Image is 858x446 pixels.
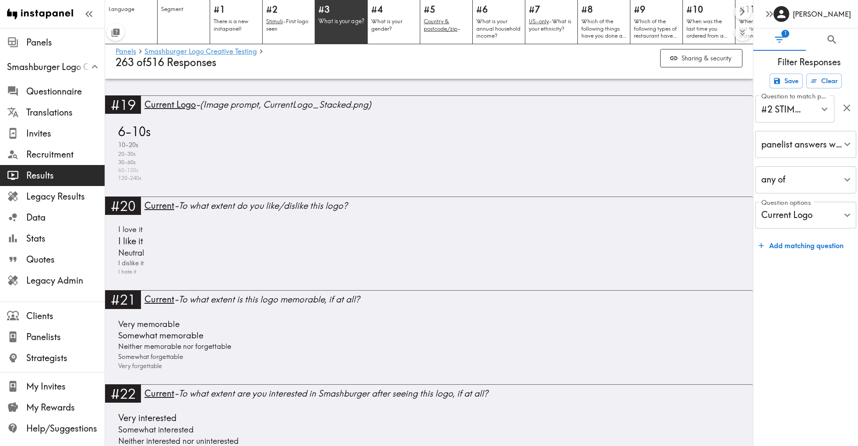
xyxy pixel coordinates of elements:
div: #21 [105,290,141,309]
span: Very memorable [116,318,180,330]
span: Somewhat forgettable [116,352,183,362]
span: Neither memorable nor forgettable [116,341,231,352]
h5: #10 [686,4,731,16]
span: Questionnaire [26,85,105,98]
p: - [424,18,469,32]
div: panelist answers with [755,131,856,158]
span: Neutral [116,247,144,259]
p: What is your gender? [371,18,416,32]
p: What is your annual household income? [476,18,521,39]
span: Very interested [116,412,176,424]
div: #20 [105,197,141,215]
span: Current Logo [144,99,196,110]
div: #22 [105,384,141,403]
h5: #8 [581,4,626,16]
span: Search [826,34,838,46]
span: Current [144,200,174,211]
h6: [PERSON_NAME] [793,9,851,19]
div: any of [755,166,856,193]
button: Toggle between responses and questions [107,24,124,41]
u: Country & postcode/zip [424,18,457,32]
h5: #9 [634,4,679,16]
a: #19Current Logo-(Image prompt, CurrentLogo_Stacked.png) [105,95,753,119]
p: There is a new instapanel! [214,18,259,32]
span: Legacy Results [26,190,105,203]
span: 120-240s [116,174,141,183]
span: 20-30s [116,150,136,158]
button: Open [818,102,831,116]
span: I hate it [116,268,136,276]
h5: #3 [318,3,364,16]
p: When was the last time you ordered from a quick service restaurant (fast food restaurants with co... [686,18,731,39]
div: - (Image prompt, CurrentLogo_Stacked.png) [144,98,753,111]
span: Invites [26,127,105,140]
button: Save filters [770,74,803,88]
p: Language [109,5,154,13]
span: 1 [781,30,789,38]
div: #19 [105,95,141,114]
p: Which of the following things have you done at least once in the last 6 months, if any? [581,18,626,39]
p: First logo seen [266,18,311,32]
h5: #7 [529,4,574,16]
span: My Invites [26,380,105,393]
span: 516 Responses [146,56,216,69]
span: Very forgettable [116,362,162,370]
span: Data [26,211,105,224]
span: Help/Suggestions [26,422,105,435]
p: Segment [161,5,206,13]
h5: #5 [424,4,469,16]
a: #20Current-To what extent do you like/dislike this logo? [105,197,753,221]
div: - To what extent are you interested in Smashburger after seeing this logo, if at all? [144,387,753,400]
span: Panels [26,36,105,49]
label: Question options [761,198,811,207]
span: Panelists [26,331,105,343]
p: What is your age? [318,18,364,25]
span: 30-60s [116,158,136,166]
p: What is your ethnicity? [529,18,574,32]
u: Stimuli [266,18,283,25]
span: 60-120s [116,166,138,174]
span: 6-10s [116,123,151,140]
h5: #2 [266,4,311,16]
span: I dislike it [116,259,144,268]
h5: #4 [371,4,416,16]
button: Add matching question [755,237,847,254]
a: Smashburger Logo Creative Testing [144,48,257,56]
span: 263 of [116,56,146,69]
p: Which of the following types of restaurant have you ordered from in the last 6 months? Please rea... [634,18,679,39]
span: I like it [116,235,143,247]
span: Filter Responses [760,56,858,68]
span: Translations [26,106,105,119]
span: Quotes [26,253,105,266]
button: Clear all filters [806,74,842,88]
a: #22Current-To what extent are you interested in Smashburger after seeing this logo, if at all? [105,384,753,408]
span: Recruitment [26,148,105,161]
a: #21Current-To what extent is this logo memorable, if at all? [105,290,753,314]
span: Current [144,388,174,399]
h5: #6 [476,4,521,16]
span: Clients [26,310,105,322]
span: My Rewards [26,401,105,414]
button: Expand to show all items [734,24,751,41]
span: Current [144,294,174,305]
a: Panels [116,48,136,56]
div: - To what extent is this logo memorable, if at all? [144,293,753,306]
button: Scroll right [734,3,751,20]
div: - To what extent do you like/dislike this logo? [144,200,753,212]
span: I love it [116,224,143,235]
label: Question to match panelists on [761,91,830,101]
span: Legacy Admin [26,274,105,287]
button: Filter Responses [753,28,806,51]
span: 10-20s [116,140,138,150]
span: Somewhat memorable [116,330,204,341]
span: Results [26,169,105,182]
span: Smashburger Logo Creative Testing [7,61,105,73]
u: US-only [529,18,549,25]
button: Sharing & security [660,49,742,68]
span: Somewhat interested [116,424,193,435]
span: Stats [26,232,105,245]
span: Strategists [26,352,105,364]
h5: #1 [214,4,259,16]
div: Current Logo [755,202,856,229]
